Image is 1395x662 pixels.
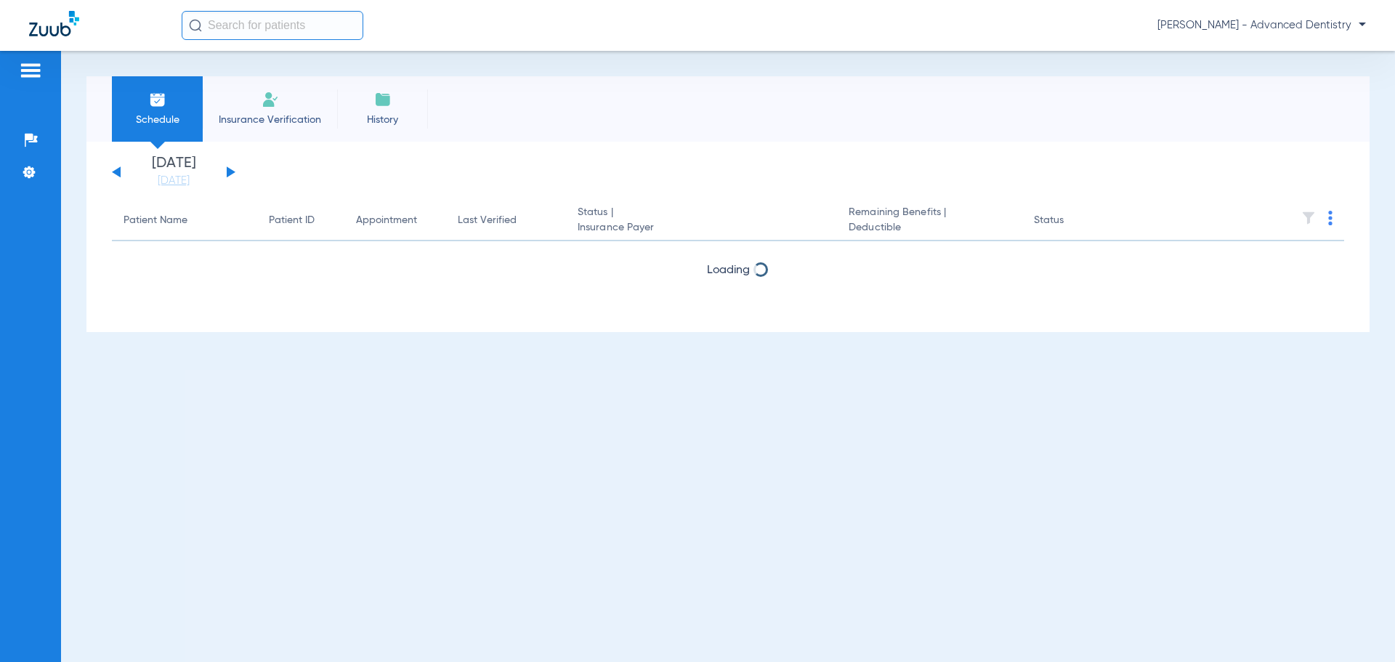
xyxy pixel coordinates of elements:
[189,19,202,32] img: Search Icon
[707,265,750,276] span: Loading
[374,91,392,108] img: History
[123,113,192,127] span: Schedule
[458,213,517,228] div: Last Verified
[356,213,417,228] div: Appointment
[130,156,217,188] li: [DATE]
[214,113,326,127] span: Insurance Verification
[348,113,417,127] span: History
[837,201,1022,241] th: Remaining Benefits |
[19,62,42,79] img: hamburger-icon
[124,213,187,228] div: Patient Name
[1301,211,1316,225] img: filter.svg
[566,201,837,241] th: Status |
[1328,211,1333,225] img: group-dot-blue.svg
[130,174,217,188] a: [DATE]
[149,91,166,108] img: Schedule
[356,213,434,228] div: Appointment
[124,213,246,228] div: Patient Name
[458,213,554,228] div: Last Verified
[1022,201,1120,241] th: Status
[269,213,333,228] div: Patient ID
[262,91,279,108] img: Manual Insurance Verification
[849,220,1010,235] span: Deductible
[29,11,79,36] img: Zuub Logo
[269,213,315,228] div: Patient ID
[182,11,363,40] input: Search for patients
[578,220,825,235] span: Insurance Payer
[1157,18,1366,33] span: [PERSON_NAME] - Advanced Dentistry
